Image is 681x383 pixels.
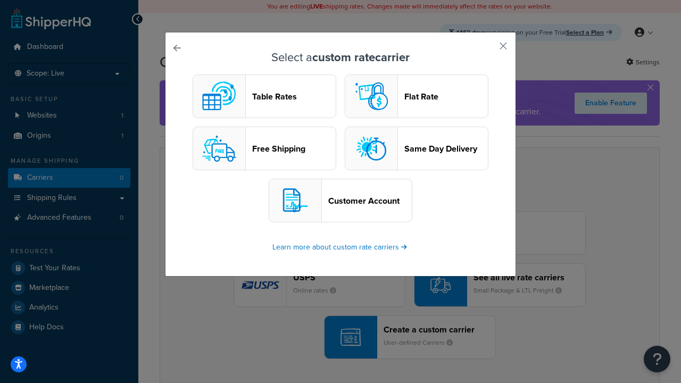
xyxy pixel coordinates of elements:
button: custom logoTable Rates [193,74,336,118]
header: Same Day Delivery [404,144,488,154]
img: free logo [198,127,240,170]
button: free logoFree Shipping [193,127,336,170]
header: Customer Account [328,196,412,206]
header: Free Shipping [252,144,336,154]
header: Table Rates [252,91,336,102]
button: customerAccount logoCustomer Account [269,179,412,222]
h3: Select a [192,51,489,64]
img: flat logo [350,75,393,118]
strong: custom rate carrier [312,48,410,66]
header: Flat Rate [404,91,488,102]
a: Learn more about custom rate carriers [272,242,409,253]
img: sameday logo [350,127,393,170]
img: customerAccount logo [274,179,317,222]
button: sameday logoSame Day Delivery [345,127,488,170]
button: flat logoFlat Rate [345,74,488,118]
img: custom logo [198,75,240,118]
